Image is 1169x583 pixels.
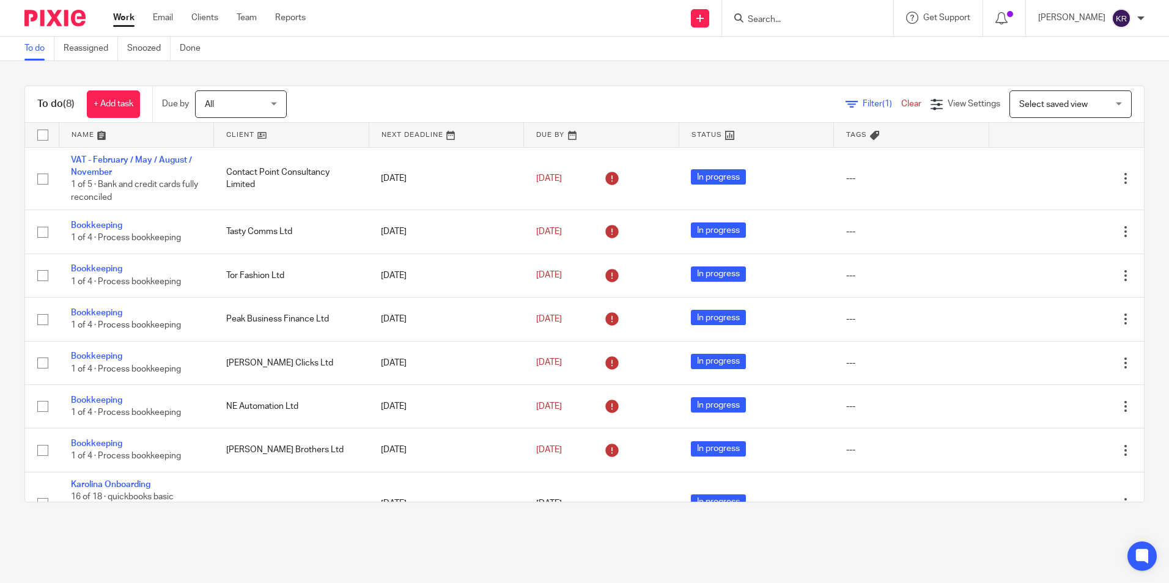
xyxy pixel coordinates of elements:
[71,493,188,526] span: 16 of 18 · quickbooks basic training complete - course and exam
[846,226,977,238] div: ---
[691,441,746,457] span: In progress
[113,12,135,24] a: Work
[691,494,746,510] span: In progress
[948,100,1000,108] span: View Settings
[71,234,181,243] span: 1 of 4 · Process bookkeeping
[846,444,977,456] div: ---
[214,428,369,472] td: [PERSON_NAME] Brothers Ltd
[691,397,746,413] span: In progress
[214,341,369,384] td: [PERSON_NAME] Clicks Ltd
[923,13,970,22] span: Get Support
[691,222,746,238] span: In progress
[536,315,562,323] span: [DATE]
[846,313,977,325] div: ---
[846,131,867,138] span: Tags
[691,266,746,282] span: In progress
[237,12,257,24] a: Team
[536,446,562,454] span: [DATE]
[64,37,118,61] a: Reassigned
[846,357,977,369] div: ---
[369,384,524,428] td: [DATE]
[846,269,977,282] div: ---
[275,12,306,24] a: Reports
[71,321,181,329] span: 1 of 4 · Process bookkeeping
[214,210,369,254] td: Tasty Comms Ltd
[214,298,369,341] td: Peak Business Finance Ltd
[71,309,122,317] a: Bookkeeping
[71,156,192,177] a: VAT - February / May / August / November
[1038,12,1105,24] p: [PERSON_NAME]
[536,359,562,367] span: [DATE]
[369,428,524,472] td: [DATE]
[1112,9,1131,28] img: svg%3E
[63,99,75,109] span: (8)
[71,396,122,405] a: Bookkeeping
[846,497,977,510] div: ---
[87,90,140,118] a: + Add task
[71,452,181,461] span: 1 of 4 · Process bookkeeping
[369,472,524,535] td: [DATE]
[37,98,75,111] h1: To do
[214,147,369,210] td: Contact Point Consultancy Limited
[846,172,977,185] div: ---
[71,408,181,417] span: 1 of 4 · Process bookkeeping
[205,100,214,109] span: All
[71,480,150,489] a: Karolina Onboarding
[369,254,524,297] td: [DATE]
[214,384,369,428] td: NE Automation Ltd
[1019,100,1088,109] span: Select saved view
[863,100,901,108] span: Filter
[180,37,210,61] a: Done
[901,100,921,108] a: Clear
[71,180,198,202] span: 1 of 5 · Bank and credit cards fully reconciled
[369,341,524,384] td: [DATE]
[191,12,218,24] a: Clients
[691,169,746,185] span: In progress
[536,271,562,280] span: [DATE]
[536,174,562,183] span: [DATE]
[71,365,181,373] span: 1 of 4 · Process bookkeeping
[24,37,54,61] a: To do
[24,10,86,26] img: Pixie
[369,298,524,341] td: [DATE]
[882,100,892,108] span: (1)
[691,310,746,325] span: In progress
[691,354,746,369] span: In progress
[71,265,122,273] a: Bookkeeping
[536,499,562,508] span: [DATE]
[71,439,122,448] a: Bookkeeping
[71,352,122,361] a: Bookkeeping
[71,221,122,230] a: Bookkeeping
[369,147,524,210] td: [DATE]
[214,254,369,297] td: Tor Fashion Ltd
[153,12,173,24] a: Email
[846,400,977,413] div: ---
[747,15,857,26] input: Search
[536,402,562,411] span: [DATE]
[127,37,171,61] a: Snoozed
[162,98,189,110] p: Due by
[536,227,562,236] span: [DATE]
[71,277,181,286] span: 1 of 4 · Process bookkeeping
[369,210,524,254] td: [DATE]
